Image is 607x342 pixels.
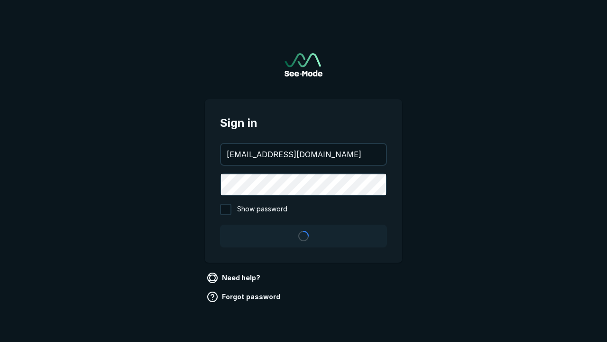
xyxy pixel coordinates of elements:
input: your@email.com [221,144,386,165]
a: Forgot password [205,289,284,304]
span: Sign in [220,114,387,132]
span: Show password [237,204,287,215]
img: See-Mode Logo [285,53,322,76]
a: Go to sign in [285,53,322,76]
a: Need help? [205,270,264,285]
